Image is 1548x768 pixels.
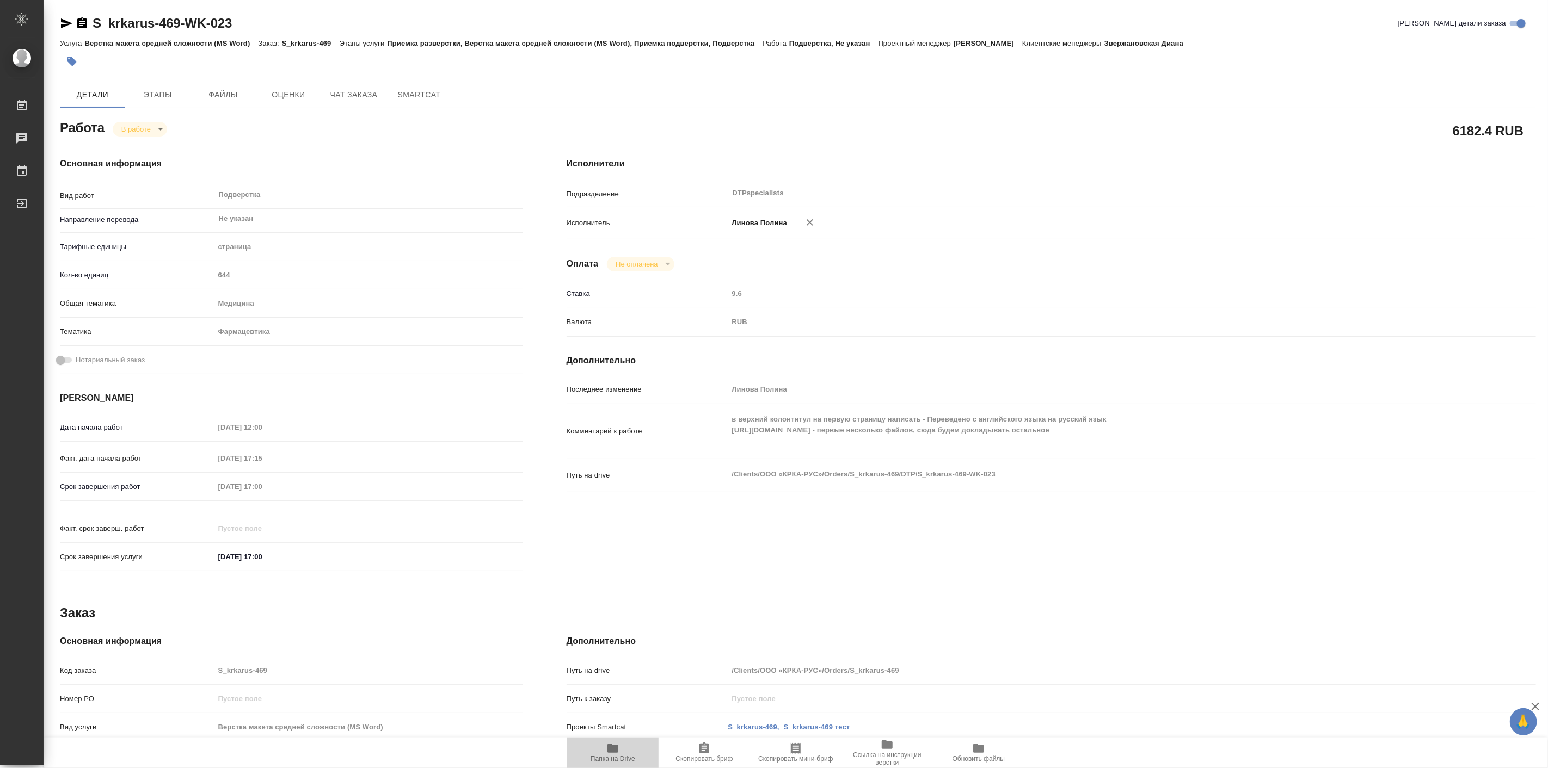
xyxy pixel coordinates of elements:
[60,552,214,562] p: Срок завершения услуги
[60,422,214,433] p: Дата начала работ
[1104,39,1191,47] p: Звержановская Диана
[848,751,926,766] span: Ссылка на инструкции верстки
[60,270,214,281] p: Кол-во единиц
[841,738,933,768] button: Ссылка на инструкции верстки
[214,521,310,536] input: Пустое поле
[567,738,659,768] button: Папка на Drive
[567,665,728,676] p: Путь на drive
[60,326,214,337] p: Тематика
[197,88,249,102] span: Файлы
[214,479,310,494] input: Пустое поле
[76,17,89,30] button: Скопировать ссылку
[879,39,954,47] p: Проектный менеджер
[84,39,258,47] p: Верстка макета средней сложности (MS Word)
[1510,708,1537,735] button: 🙏
[763,39,789,47] p: Работа
[607,257,674,271] div: В работе
[728,691,1455,707] input: Пустое поле
[282,39,340,47] p: S_krkarus-469
[60,604,95,622] h2: Заказ
[60,453,214,464] p: Факт. дата начала работ
[132,88,184,102] span: Этапы
[60,241,214,252] p: Тарифные единицы
[214,719,523,735] input: Пустое поле
[60,298,214,309] p: Общая тематика
[118,125,154,134] button: В работе
[675,755,733,763] span: Скопировать бриф
[60,117,105,137] h2: Работа
[567,470,728,481] p: Путь на drive
[60,665,214,676] p: Код заказа
[728,313,1455,331] div: RUB
[93,16,232,30] a: S_krkarus-469-WK-023
[591,755,635,763] span: Папка на Drive
[567,257,599,270] h4: Оплата
[60,157,523,170] h4: Основная информация
[214,450,310,466] input: Пустое поле
[789,39,879,47] p: Подверстка, Не указан
[728,286,1455,301] input: Пустое поле
[728,218,788,228] p: Линова Полина
[214,323,523,341] div: Фармацевтика
[214,294,523,313] div: Медицина
[567,157,1536,170] h4: Исполнители
[728,381,1455,397] input: Пустое поле
[1398,18,1506,29] span: [PERSON_NAME] детали заказа
[60,722,214,733] p: Вид услуги
[60,481,214,492] p: Срок завершения работ
[60,392,523,405] h4: [PERSON_NAME]
[728,410,1455,450] textarea: в верхний колонтитул на первую страницу написать - Переведено с английского языка на русский язык...
[567,426,728,437] p: Комментарий к работе
[728,662,1455,678] input: Пустое поле
[659,738,750,768] button: Скопировать бриф
[758,755,833,763] span: Скопировать мини-бриф
[258,39,281,47] p: Заказ:
[340,39,388,47] p: Этапы услуги
[60,635,523,648] h4: Основная информация
[784,723,850,731] a: S_krkarus-469 тест
[567,635,1536,648] h4: Дополнительно
[567,693,728,704] p: Путь к заказу
[728,723,779,731] a: S_krkarus-469,
[60,17,73,30] button: Скопировать ссылку для ЯМессенджера
[933,738,1024,768] button: Обновить файлы
[567,189,728,200] p: Подразделение
[798,210,822,234] button: Удалить исполнителя
[1514,710,1533,733] span: 🙏
[60,190,214,201] p: Вид работ
[567,384,728,395] p: Последнее изменение
[60,214,214,225] p: Направление перевода
[612,259,661,269] button: Не оплачена
[214,549,310,565] input: ✎ Введи что-нибудь
[60,39,84,47] p: Услуга
[953,755,1005,763] span: Обновить файлы
[214,662,523,678] input: Пустое поле
[954,39,1022,47] p: [PERSON_NAME]
[567,317,728,327] p: Валюта
[1453,121,1524,140] h2: 6182.4 RUB
[750,738,841,768] button: Скопировать мини-бриф
[567,218,728,228] p: Исполнитель
[1022,39,1104,47] p: Клиентские менеджеры
[60,693,214,704] p: Номер РО
[328,88,380,102] span: Чат заказа
[567,288,728,299] p: Ставка
[214,691,523,707] input: Пустое поле
[214,238,523,256] div: страница
[387,39,763,47] p: Приемка разверстки, Верстка макета средней сложности (MS Word), Приемка подверстки, Подверстка
[76,355,145,366] span: Нотариальный заказ
[567,354,1536,367] h4: Дополнительно
[60,523,214,534] p: Факт. срок заверш. работ
[728,465,1455,484] textarea: /Clients/ООО «КРКА-РУС»/Orders/S_krkarus-469/DTP/S_krkarus-469-WK-023
[214,419,310,435] input: Пустое поле
[262,88,315,102] span: Оценки
[214,267,523,283] input: Пустое поле
[60,49,84,73] button: Добавить тэг
[66,88,119,102] span: Детали
[393,88,445,102] span: SmartCat
[113,122,167,137] div: В работе
[567,722,728,733] p: Проекты Smartcat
